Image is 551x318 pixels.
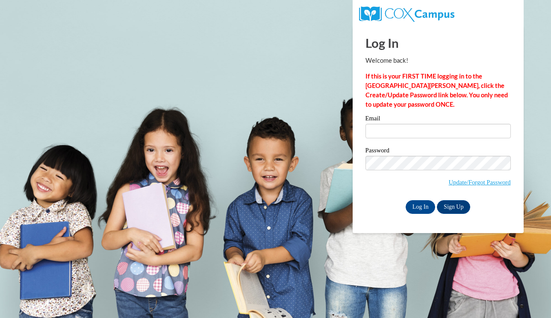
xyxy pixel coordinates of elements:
[365,115,511,124] label: Email
[406,200,436,214] input: Log In
[365,56,511,65] p: Welcome back!
[437,200,470,214] a: Sign Up
[448,179,510,186] a: Update/Forgot Password
[365,73,508,108] strong: If this is your FIRST TIME logging in to the [GEOGRAPHIC_DATA][PERSON_NAME], click the Create/Upd...
[365,34,511,52] h1: Log In
[359,6,454,22] img: COX Campus
[365,147,511,156] label: Password
[359,10,454,17] a: COX Campus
